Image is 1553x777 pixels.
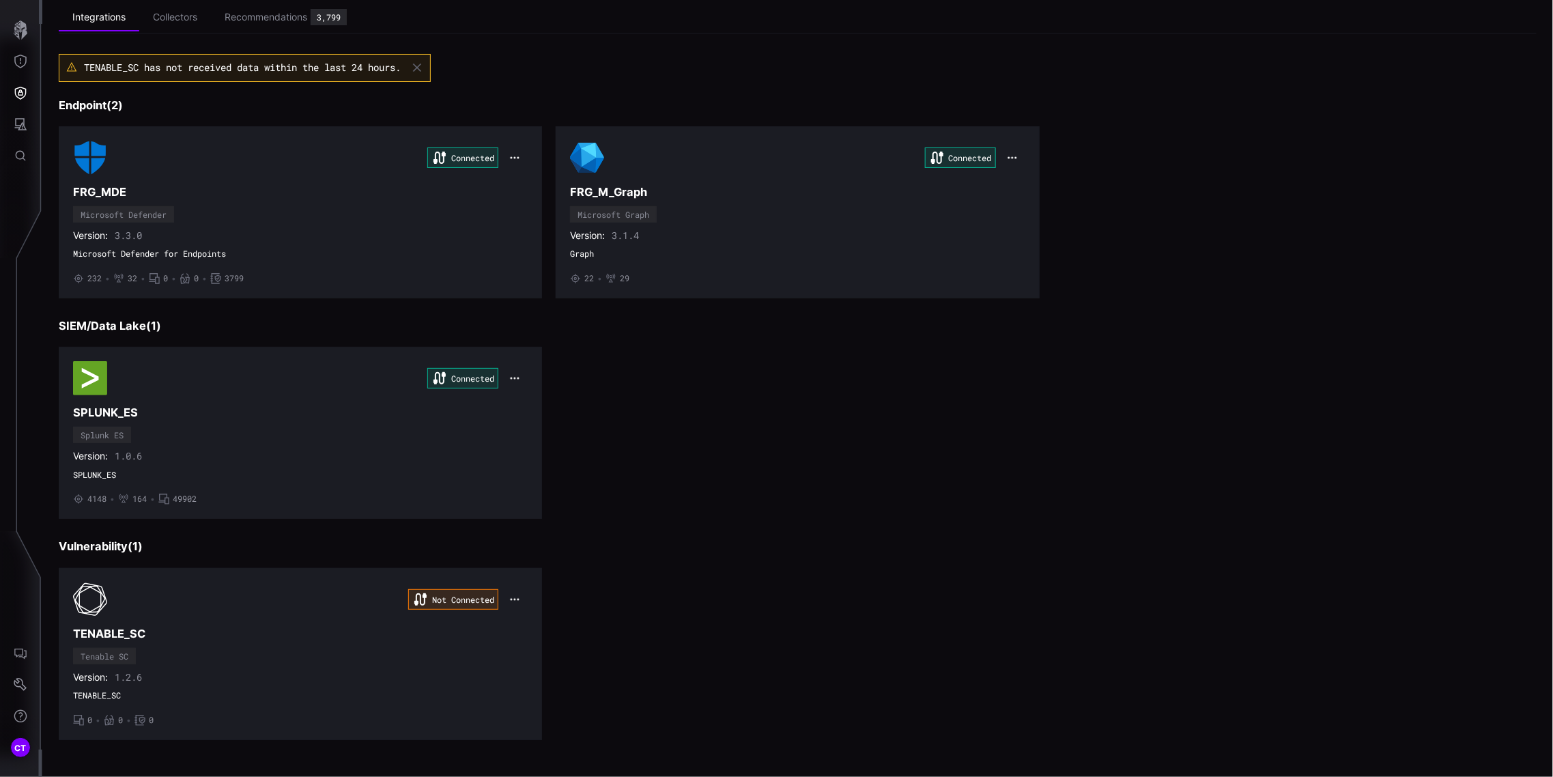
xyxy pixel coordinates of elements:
[225,273,244,284] span: 3799
[84,61,401,74] span: TENABLE_SC has not received data within the last 24 hours.
[427,368,498,388] div: Connected
[128,273,137,284] span: 32
[73,627,528,641] h3: TENABLE_SC
[73,141,107,175] img: Microsoft Defender
[81,210,167,218] div: Microsoft Defender
[73,229,108,242] span: Version:
[171,273,176,284] span: •
[87,715,92,726] span: 0
[150,494,155,505] span: •
[317,13,341,21] div: 3,799
[570,229,605,242] span: Version:
[139,4,211,31] li: Collectors
[584,273,594,284] span: 22
[73,690,528,701] span: TENABLE_SC
[620,273,629,284] span: 29
[59,319,1537,333] h3: SIEM/Data Lake ( 1 )
[225,11,307,23] div: Recommendations
[126,715,131,726] span: •
[115,450,142,462] span: 1.0.6
[173,494,197,505] span: 49902
[1,732,40,763] button: CT
[115,671,142,683] span: 1.2.6
[73,450,108,462] span: Version:
[132,494,147,505] span: 164
[73,406,528,420] h3: SPLUNK_ES
[96,715,100,726] span: •
[73,185,528,199] h3: FRG_MDE
[81,652,128,660] div: Tenable SC
[14,741,27,755] span: CT
[149,715,154,726] span: 0
[59,539,1537,554] h3: Vulnerability ( 1 )
[578,210,649,218] div: Microsoft Graph
[73,249,528,259] span: Microsoft Defender for Endpoints
[597,273,602,284] span: •
[87,273,102,284] span: 232
[110,494,115,505] span: •
[59,4,139,31] li: Integrations
[612,229,639,242] span: 3.1.4
[194,273,199,284] span: 0
[570,185,1025,199] h3: FRG_M_Graph
[570,249,1025,259] span: Graph
[925,147,996,168] div: Connected
[163,273,168,284] span: 0
[59,98,1537,113] h3: Endpoint ( 2 )
[118,715,123,726] span: 0
[115,229,142,242] span: 3.3.0
[81,431,124,439] div: Splunk ES
[87,494,106,505] span: 4148
[141,273,145,284] span: •
[427,147,498,168] div: Connected
[73,582,107,617] img: Tenable SC
[105,273,110,284] span: •
[73,671,108,683] span: Version:
[73,361,107,395] img: Splunk ES
[73,470,528,481] span: SPLUNK_ES
[570,141,604,175] img: Microsoft Graph
[202,273,207,284] span: •
[408,589,498,610] div: Not Connected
